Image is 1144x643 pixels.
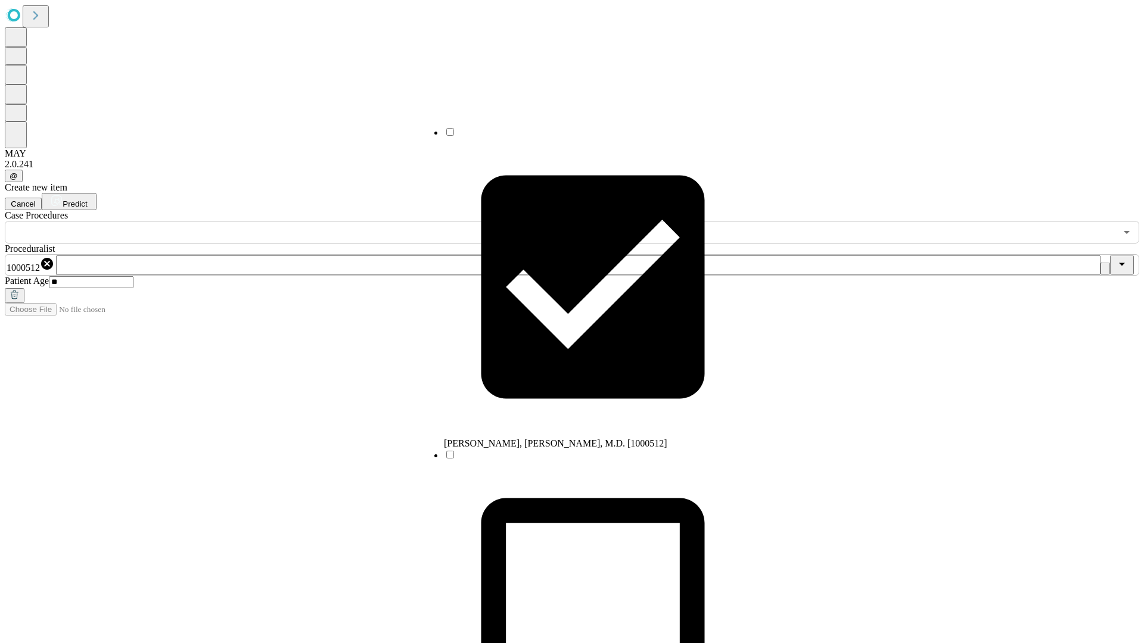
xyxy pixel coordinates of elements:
[7,257,54,273] div: 1000512
[7,263,40,273] span: 1000512
[1101,263,1110,275] button: Clear
[5,159,1139,170] div: 2.0.241
[444,438,667,448] span: [PERSON_NAME], [PERSON_NAME], M.D. [1000512]
[1118,224,1135,241] button: Open
[42,193,97,210] button: Predict
[63,199,87,208] span: Predict
[5,182,67,192] span: Create new item
[5,210,68,220] span: Scheduled Procedure
[5,276,49,286] span: Patient Age
[10,171,18,180] span: @
[11,199,36,208] span: Cancel
[5,170,23,182] button: @
[5,244,55,254] span: Proceduralist
[5,148,1139,159] div: MAY
[5,198,42,210] button: Cancel
[1110,255,1134,275] button: Close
